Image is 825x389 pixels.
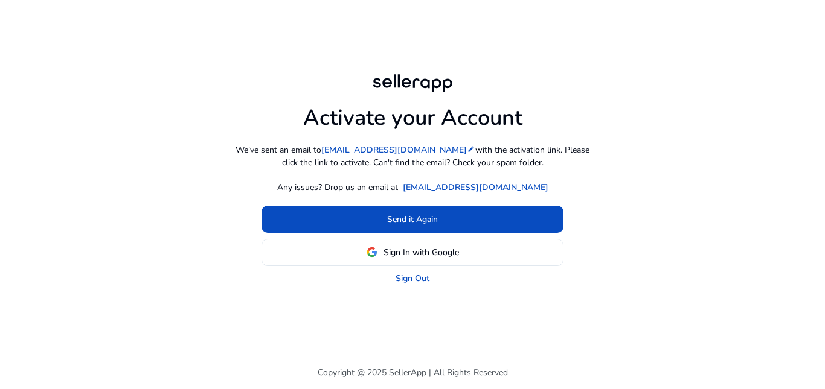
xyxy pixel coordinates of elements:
a: Sign Out [396,272,429,285]
a: [EMAIL_ADDRESS][DOMAIN_NAME] [403,181,548,194]
button: Sign In with Google [262,239,563,266]
button: Send it Again [262,206,563,233]
span: Send it Again [387,213,438,226]
p: Any issues? Drop us an email at [277,181,398,194]
a: [EMAIL_ADDRESS][DOMAIN_NAME] [321,144,475,156]
img: google-logo.svg [367,247,377,258]
p: We've sent an email to with the activation link. Please click the link to activate. Can't find th... [231,144,594,169]
mat-icon: edit [467,145,475,153]
h1: Activate your Account [303,95,522,131]
span: Sign In with Google [384,246,459,259]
